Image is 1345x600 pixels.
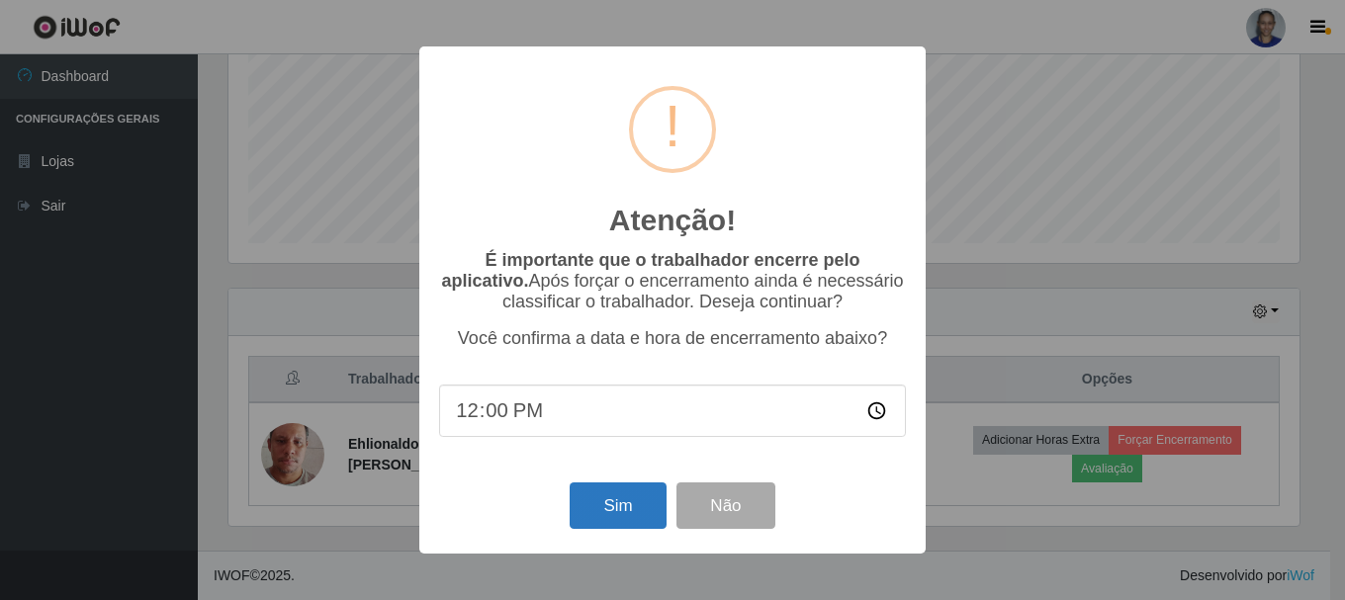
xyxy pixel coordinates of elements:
p: Após forçar o encerramento ainda é necessário classificar o trabalhador. Deseja continuar? [439,250,906,312]
button: Sim [570,482,666,529]
p: Você confirma a data e hora de encerramento abaixo? [439,328,906,349]
button: Não [676,482,774,529]
h2: Atenção! [609,203,736,238]
b: É importante que o trabalhador encerre pelo aplicativo. [441,250,859,291]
